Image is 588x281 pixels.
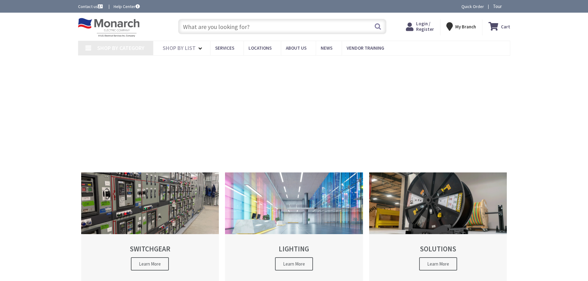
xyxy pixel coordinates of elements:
[321,45,332,51] span: News
[78,3,104,10] a: Contact us
[163,44,196,52] span: Shop By List
[78,18,140,37] img: Monarch Electric Company
[248,45,272,51] span: Locations
[236,245,352,253] h2: LIGHTING
[416,21,434,32] span: Login / Register
[131,257,169,271] span: Learn More
[501,21,510,32] strong: Cart
[380,245,496,253] h2: SOLUTIONS
[489,21,510,32] a: Cart
[286,45,307,51] span: About Us
[461,3,484,10] a: Quick Order
[97,44,144,52] span: Shop By Category
[215,45,234,51] span: Services
[493,3,509,9] span: Tour
[455,24,476,30] strong: My Branch
[446,21,476,32] div: My Branch
[178,19,386,34] input: What are you looking for?
[347,45,384,51] span: Vendor Training
[114,3,140,10] a: Help Center
[406,21,434,32] a: Login / Register
[275,257,313,271] span: Learn More
[92,245,208,253] h2: SWITCHGEAR
[419,257,457,271] span: Learn More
